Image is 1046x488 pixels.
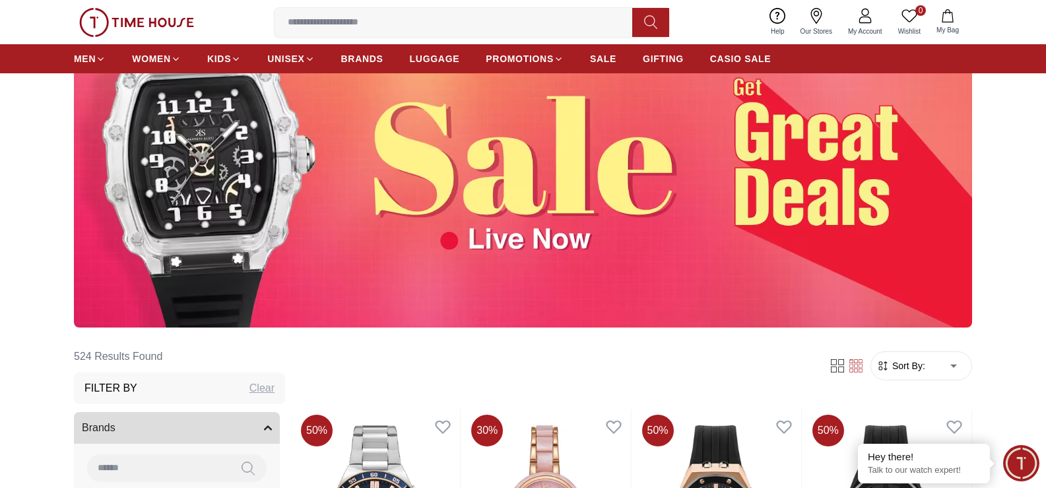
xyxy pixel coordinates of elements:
[74,341,285,372] h6: 524 Results Found
[868,465,980,476] p: Talk to our watch expert!
[84,380,137,396] h3: Filter By
[341,52,383,65] span: BRANDS
[486,47,564,71] a: PROMOTIONS
[812,415,844,446] span: 50 %
[590,52,616,65] span: SALE
[471,415,503,446] span: 30 %
[710,47,771,71] a: CASIO SALE
[915,5,926,16] span: 0
[795,26,837,36] span: Our Stores
[132,52,171,65] span: WOMEN
[74,412,280,444] button: Brands
[590,47,616,71] a: SALE
[643,47,684,71] a: GIFTING
[267,52,304,65] span: UNISEX
[74,52,96,65] span: MEN
[82,420,115,436] span: Brands
[868,450,980,464] div: Hey there!
[890,359,925,372] span: Sort By:
[486,52,554,65] span: PROMOTIONS
[710,52,771,65] span: CASIO SALE
[132,47,181,71] a: WOMEN
[931,25,964,35] span: My Bag
[642,415,674,446] span: 50 %
[207,47,241,71] a: KIDS
[207,52,231,65] span: KIDS
[79,8,194,37] img: ...
[766,26,790,36] span: Help
[929,7,967,38] button: My Bag
[643,52,684,65] span: GIFTING
[893,26,926,36] span: Wishlist
[410,47,460,71] a: LUGGAGE
[249,380,275,396] div: Clear
[301,415,333,446] span: 50 %
[843,26,888,36] span: My Account
[793,5,840,39] a: Our Stores
[74,13,972,328] img: ...
[890,5,929,39] a: 0Wishlist
[341,47,383,71] a: BRANDS
[74,47,106,71] a: MEN
[267,47,314,71] a: UNISEX
[763,5,793,39] a: Help
[1003,445,1039,481] div: Chat Widget
[410,52,460,65] span: LUGGAGE
[876,359,925,372] button: Sort By:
